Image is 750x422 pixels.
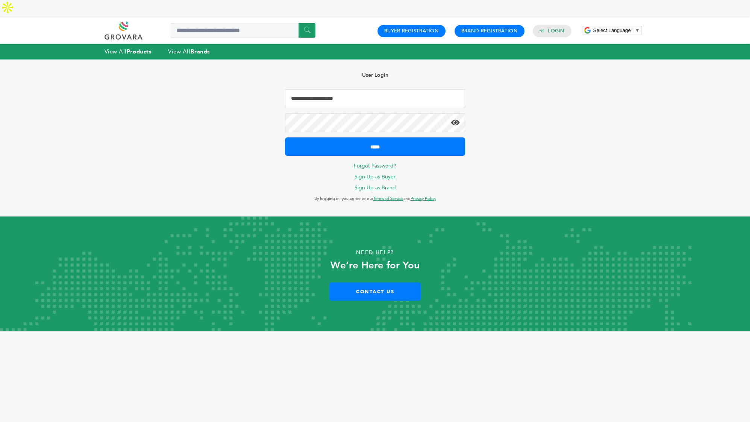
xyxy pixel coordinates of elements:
[330,259,420,272] strong: We’re Here for You
[354,162,396,169] a: Forgot Password?
[373,196,403,201] a: Terms of Service
[362,72,388,79] b: User Login
[411,196,436,201] a: Privacy Policy
[190,48,210,55] strong: Brands
[384,27,439,34] a: Buyer Registration
[168,48,210,55] a: View AllBrands
[127,48,152,55] strong: Products
[635,27,640,33] span: ▼
[548,27,564,34] a: Login
[38,247,713,258] p: Need Help?
[285,113,465,132] input: Password
[171,23,315,38] input: Search a product or brand...
[355,173,395,180] a: Sign Up as Buyer
[593,27,640,33] a: Select Language​
[285,194,465,203] p: By logging in, you agree to our and
[355,184,396,191] a: Sign Up as Brand
[285,89,465,108] input: Email Address
[593,27,631,33] span: Select Language
[461,27,518,34] a: Brand Registration
[329,282,421,301] a: Contact Us
[105,48,152,55] a: View AllProducts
